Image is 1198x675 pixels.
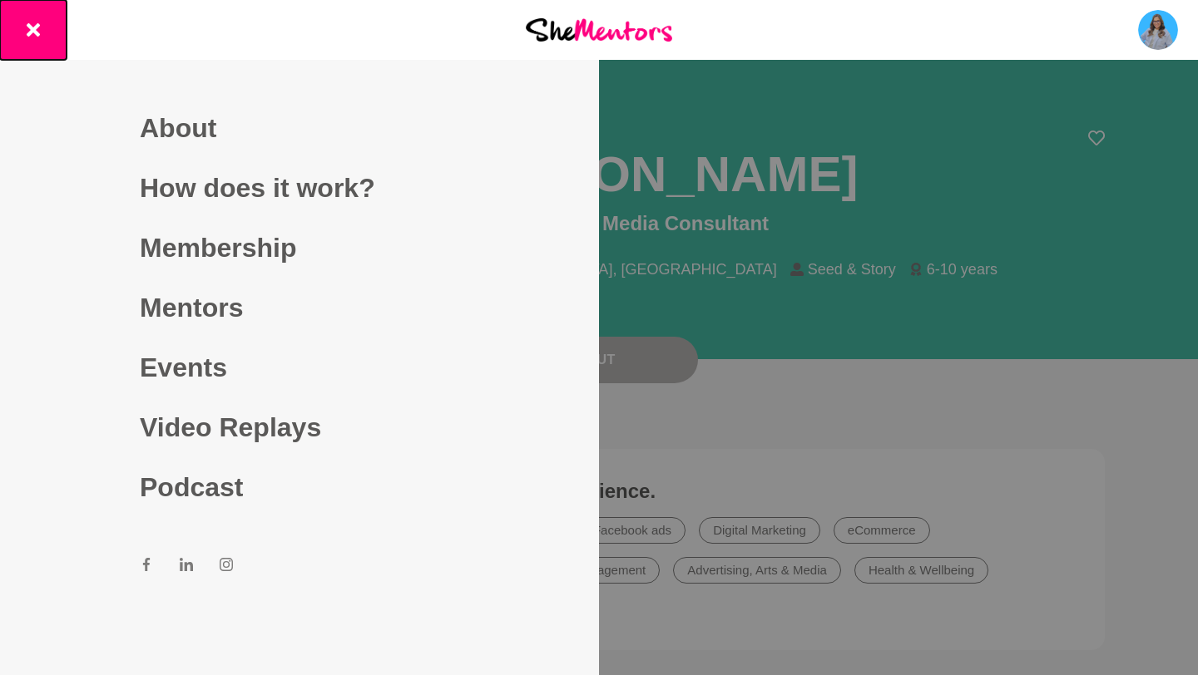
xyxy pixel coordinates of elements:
[140,278,459,337] a: Mentors
[140,158,459,218] a: How does it work?
[140,457,459,517] a: Podcast
[140,557,153,577] a: Facebook
[220,557,233,577] a: Instagram
[140,218,459,278] a: Membership
[140,337,459,397] a: Events
[180,557,193,577] a: LinkedIn
[526,18,672,41] img: She Mentors Logo
[140,98,459,158] a: About
[140,397,459,457] a: Video Replays
[1138,10,1178,50] img: Mona Swarup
